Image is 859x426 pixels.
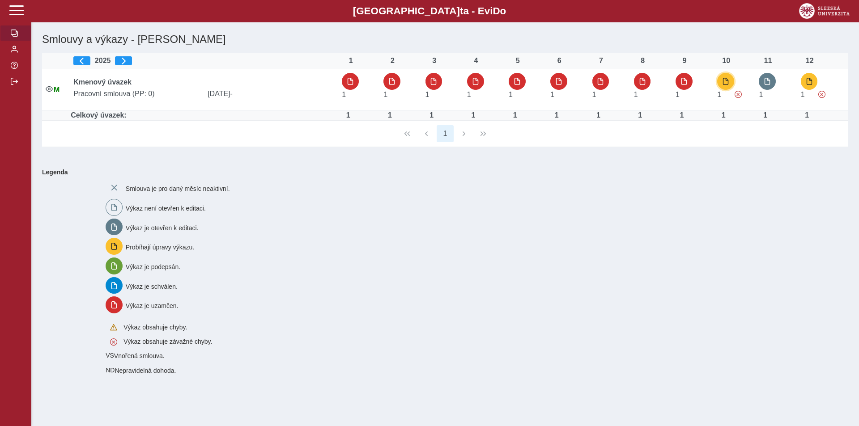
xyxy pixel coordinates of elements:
[54,86,60,93] span: Údaje souhlasí s údaji v Magionu
[204,90,338,98] span: [DATE]
[590,111,608,119] div: Úvazek : 8 h / den. 40 h / týden.
[592,57,610,65] div: 7
[506,111,524,119] div: Úvazek : 8 h / den. 40 h / týden.
[460,5,463,17] span: t
[70,110,338,121] td: Celkový úvazek:
[342,57,360,65] div: 1
[550,91,554,98] span: Úvazek : 8 h / den. 40 h / týden.
[735,91,742,98] span: Výkaz obsahuje závažné chyby.
[467,57,485,65] div: 4
[126,283,178,290] span: Výkaz je schválen.
[799,3,850,19] img: logo_web_su.png
[673,111,691,119] div: Úvazek : 8 h / den. 40 h / týden.
[467,91,471,98] span: Úvazek : 8 h / den. 40 h / týden.
[798,111,816,119] div: Úvazek : 8 h / den. 40 h / týden.
[126,205,206,212] span: Výkaz není otevřen k editaci.
[631,111,649,119] div: Úvazek : 8 h / den. 40 h / týden.
[801,91,805,98] span: Úvazek : 8 h / den. 40 h / týden.
[73,78,132,86] b: Kmenový úvazek
[126,224,199,231] span: Výkaz je otevřen k editaci.
[676,57,693,65] div: 9
[115,367,176,374] span: Nepravidelná dohoda.
[634,91,638,98] span: Úvazek : 8 h / den. 40 h / týden.
[509,57,527,65] div: 5
[114,352,165,359] span: Vnořená smlouva.
[425,91,429,98] span: Úvazek : 8 h / den. 40 h / týden.
[801,57,819,65] div: 12
[714,111,732,119] div: Úvazek : 8 h / den. 40 h / týden.
[339,111,357,119] div: Úvazek : 8 h / den. 40 h / týden.
[123,324,187,331] span: Výkaz obsahuje chyby.
[73,56,335,65] div: 2025
[126,263,180,270] span: Výkaz je podepsán.
[548,111,566,119] div: Úvazek : 8 h / den. 40 h / týden.
[464,111,482,119] div: Úvazek : 8 h / den. 40 h / týden.
[106,367,115,374] span: Smlouva vnořená do kmene
[425,57,443,65] div: 3
[230,90,233,97] span: -
[106,352,114,359] span: Smlouva vnořená do kmene
[759,57,777,65] div: 11
[38,165,845,179] b: Legenda
[592,91,596,98] span: Úvazek : 8 h / den. 40 h / týden.
[818,91,825,98] span: Výkaz obsahuje závažné chyby.
[126,185,230,192] span: Smlouva je pro daný měsíc neaktivní.
[342,91,346,98] span: Úvazek : 8 h / den. 40 h / týden.
[500,5,506,17] span: o
[759,91,763,98] span: Úvazek : 8 h / den. 40 h / týden.
[123,338,212,345] span: Výkaz obsahuje závažné chyby.
[550,57,568,65] div: 6
[509,91,513,98] span: Úvazek : 8 h / den. 40 h / týden.
[437,125,454,142] button: 1
[381,111,399,119] div: Úvazek : 8 h / den. 40 h / týden.
[126,244,194,251] span: Probíhají úpravy výkazu.
[717,57,735,65] div: 10
[383,91,387,98] span: Úvazek : 8 h / den. 40 h / týden.
[383,57,401,65] div: 2
[676,91,680,98] span: Úvazek : 8 h / den. 40 h / týden.
[70,90,204,98] span: Pracovní smlouva (PP: 0)
[38,30,716,49] h1: Smlouvy a výkazy - [PERSON_NAME]
[717,91,721,98] span: Úvazek : 8 h / den. 40 h / týden.
[493,5,500,17] span: D
[756,111,774,119] div: Úvazek : 8 h / den. 40 h / týden.
[423,111,441,119] div: Úvazek : 8 h / den. 40 h / týden.
[634,57,652,65] div: 8
[126,302,179,309] span: Výkaz je uzamčen.
[46,85,53,93] i: Smlouva je aktivní
[27,5,832,17] b: [GEOGRAPHIC_DATA] a - Evi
